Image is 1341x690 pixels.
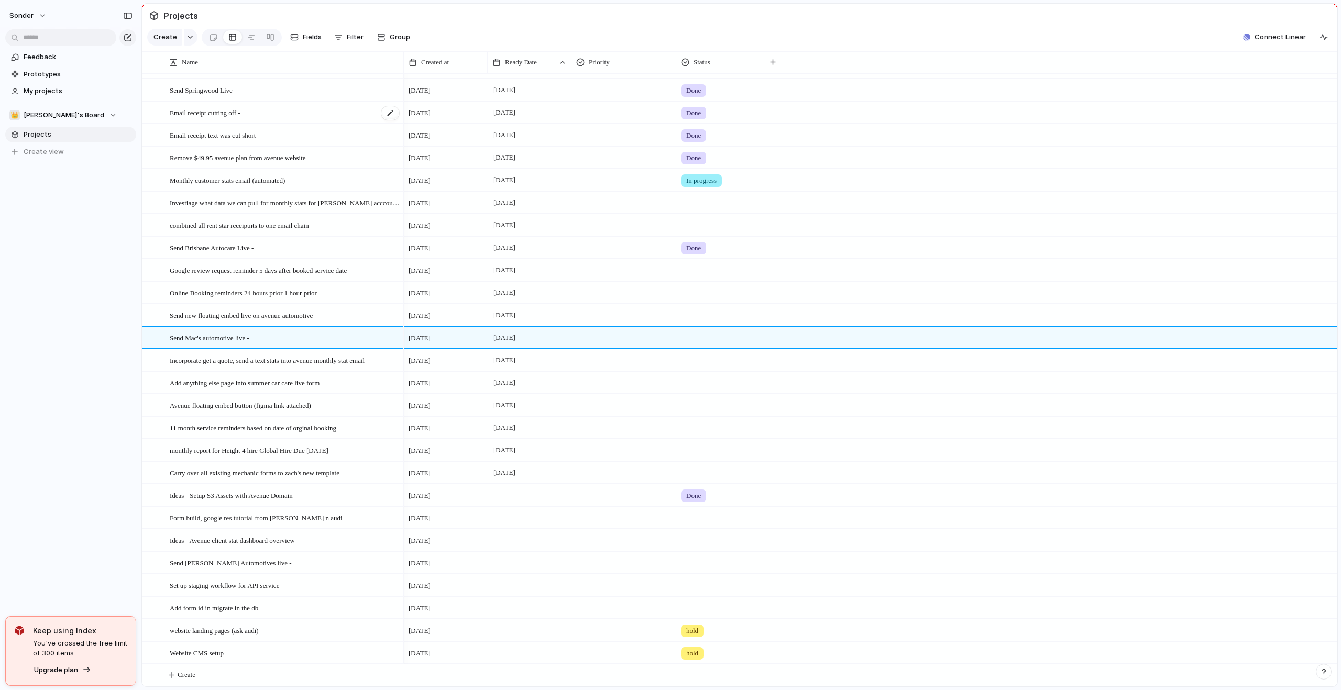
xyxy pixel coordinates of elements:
span: sonder [9,10,34,21]
button: Connect Linear [1239,29,1310,45]
span: Send Springwood Live - [170,84,236,96]
span: Website CMS setup [170,647,224,659]
span: Connect Linear [1255,32,1306,42]
span: Send new floating embed live on avenue automotive [170,309,313,321]
span: Created at [421,57,449,68]
span: 11 month service reminders based on date of orginal booking [170,421,336,433]
span: [DATE] [409,648,431,659]
span: website landing pages (ask audi) [170,624,259,636]
a: Feedback [5,49,136,65]
span: Send [PERSON_NAME] Automotives live - [170,557,292,569]
span: Upgrade plan [34,665,78,675]
a: Projects [5,127,136,142]
span: Email receipt cutting off - [170,106,240,118]
span: Projects [161,6,200,25]
span: Set up staging workflow for API service [170,579,279,591]
span: Send Mac's automotive live - [170,331,249,343]
span: Ready Date [505,57,537,68]
div: 👑 [9,110,20,120]
span: Email receipt text was cut short- [170,129,258,141]
a: My projects [5,83,136,99]
span: Create [178,670,195,680]
span: Name [182,57,198,68]
span: Group [390,32,410,42]
span: combined all rent star receiptnts to one email chain [170,219,309,231]
span: hold [686,626,698,636]
span: Form build, google res tutorial from [PERSON_NAME] n audi [170,511,343,524]
span: Carry over all existing mechanic forms to zach's new template [170,466,339,478]
span: hold [686,648,698,659]
button: Fields [286,29,326,46]
span: [DATE] [409,626,431,636]
span: Send Brisbane Autocare Live - [170,241,254,253]
span: Create [153,32,177,42]
span: Google review request reminder 5 days after booked service date [170,264,347,276]
button: sonder [5,7,52,24]
span: Filter [347,32,364,42]
span: Keep using Index [33,625,127,636]
button: Upgrade plan [31,663,94,677]
span: My projects [24,86,133,96]
span: Add anything else page into summer car care live form [170,376,320,388]
span: Create view [24,147,64,157]
button: Create [147,29,182,46]
span: Monthly customer stats email (automated) [170,174,285,186]
span: Prototypes [24,69,133,80]
button: 👑[PERSON_NAME]'s Board [5,107,136,123]
span: Fields [303,32,322,42]
span: Priority [589,57,610,68]
span: monthly report for Height 4 hire Global Hire Due [DATE] [170,444,328,456]
span: Ideas - Avenue client stat dashboard overview [170,534,295,546]
span: Status [694,57,710,68]
a: Prototypes [5,66,136,82]
span: Online Booking reminders 24 hours prior 1 hour prior [170,286,317,298]
button: Filter [330,29,368,46]
button: Create view [5,144,136,160]
button: Group [372,29,415,46]
span: Projects [24,129,133,140]
span: [PERSON_NAME]'s Board [24,110,104,120]
span: Feedback [24,52,133,62]
span: You've crossed the free limit of 300 items [33,638,127,659]
span: Ideas - Setup S3 Assets with Avenue Domain [170,489,293,501]
span: Add form id in migrate in the db [170,602,258,614]
span: Remove $49.95 avenue plan from avenue website [170,151,306,163]
span: Avenue floating embed button (figma link attached) [170,399,311,411]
